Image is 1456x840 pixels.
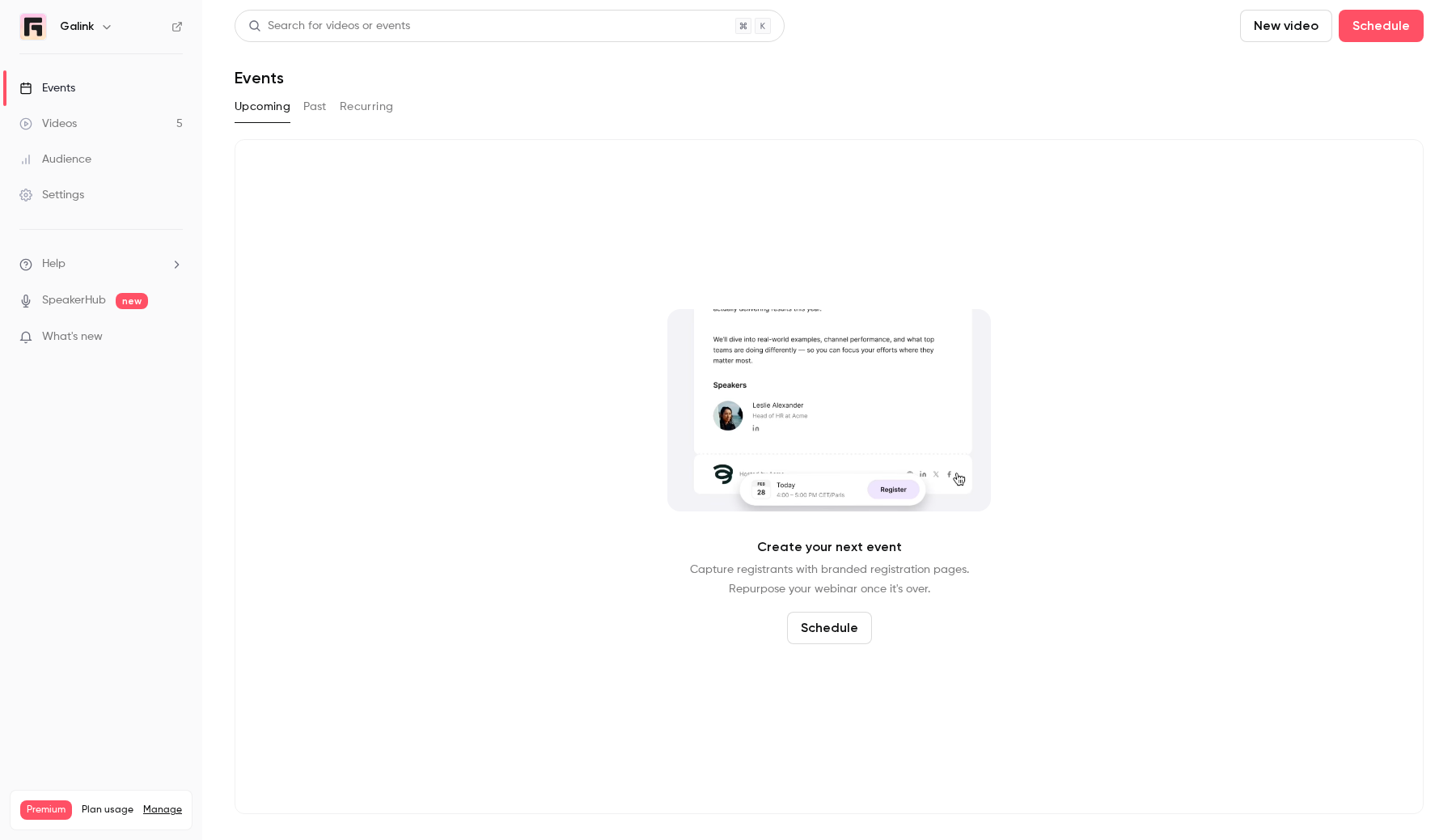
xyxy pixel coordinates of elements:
[42,329,103,346] span: What's new
[20,14,46,40] img: Galink
[19,187,84,203] div: Settings
[1240,10,1332,42] button: New video
[1339,10,1424,42] button: Schedule
[19,80,75,96] div: Events
[42,292,106,309] a: SpeakerHub
[340,94,394,120] button: Recurring
[82,804,133,817] span: Plan usage
[757,537,902,557] p: Create your next event
[42,256,66,273] span: Help
[143,804,182,817] a: Manage
[787,612,872,644] button: Schedule
[60,19,94,35] h6: Galink
[248,18,410,35] div: Search for videos or events
[19,151,91,168] div: Audience
[19,116,77,132] div: Videos
[303,94,327,120] button: Past
[235,94,290,120] button: Upcoming
[20,800,72,820] span: Premium
[235,68,284,87] h1: Events
[116,293,148,309] span: new
[690,560,969,599] p: Capture registrants with branded registration pages. Repurpose your webinar once it's over.
[19,256,183,273] li: help-dropdown-opener
[163,330,183,345] iframe: Noticeable Trigger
